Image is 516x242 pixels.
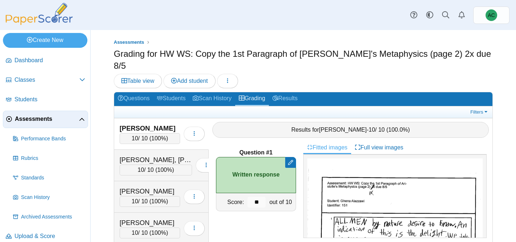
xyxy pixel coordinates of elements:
[120,228,180,238] div: / 10 ( )
[319,127,367,133] span: [PERSON_NAME]
[454,7,470,23] a: Alerts
[369,127,375,133] span: 10
[3,111,88,128] a: Assessments
[114,74,162,88] a: Table view
[388,127,408,133] span: 100.0%
[3,20,75,26] a: PaperScorer
[10,150,88,167] a: Rubrics
[3,52,88,69] a: Dashboard
[120,165,192,175] div: / 10 ( )
[114,39,144,45] span: Assessments
[121,78,154,84] span: Table view
[3,33,87,47] a: Create New
[216,157,296,193] div: Written response
[469,109,491,116] a: Filters
[3,91,88,109] a: Students
[269,92,301,106] a: Results
[157,167,172,173] span: 100%
[171,78,208,84] span: Add student
[151,135,166,141] span: 100%
[120,187,180,196] div: [PERSON_NAME]
[212,122,489,138] div: Results for - / 10 ( )
[14,56,85,64] span: Dashboard
[216,193,246,211] div: Score:
[151,230,166,236] span: 100%
[3,72,88,89] a: Classes
[21,155,85,162] span: Rubrics
[153,92,189,106] a: Students
[486,9,497,21] span: Andrew Christman
[488,13,495,18] span: Andrew Christman
[21,213,85,221] span: Archived Assessments
[15,115,79,123] span: Assessments
[10,189,88,206] a: Scan History
[112,38,146,47] a: Assessments
[267,193,295,211] div: out of 10
[10,130,88,148] a: Performance Bands
[120,218,180,228] div: [PERSON_NAME]
[120,196,180,207] div: / 10 ( )
[163,74,215,88] a: Add student
[138,167,144,173] span: 10
[14,95,85,103] span: Students
[303,141,351,154] a: Fitted images
[3,3,75,25] img: PaperScorer
[114,48,493,72] h1: Grading for HW WS: Copy the 1st Paragraph of [PERSON_NAME]'s Metaphysics (page 2) 2x due 8/5
[10,208,88,226] a: Archived Assessments
[151,198,166,204] span: 100%
[120,155,192,165] div: [PERSON_NAME], [PERSON_NAME] [PERSON_NAME]
[21,135,85,143] span: Performance Bands
[235,92,269,106] a: Grading
[14,232,85,240] span: Upload & Score
[132,198,138,204] span: 10
[21,174,85,182] span: Standards
[21,194,85,201] span: Scan History
[351,141,407,154] a: Full view images
[240,149,273,157] b: Question #1
[473,7,509,24] a: Andrew Christman
[189,92,235,106] a: Scan History
[120,133,180,144] div: / 10 ( )
[10,169,88,187] a: Standards
[132,230,138,236] span: 10
[132,135,138,141] span: 10
[120,124,180,133] div: [PERSON_NAME]
[114,92,153,106] a: Questions
[14,76,79,84] span: Classes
